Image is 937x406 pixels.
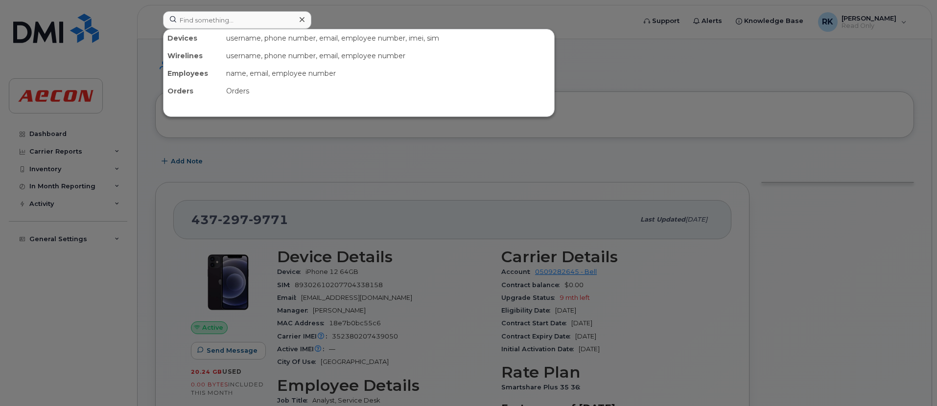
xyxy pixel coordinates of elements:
div: username, phone number, email, employee number [222,47,554,65]
div: Employees [164,65,222,82]
div: Wirelines [164,47,222,65]
div: Orders [222,82,554,100]
div: Orders [164,82,222,100]
div: username, phone number, email, employee number, imei, sim [222,29,554,47]
div: Devices [164,29,222,47]
div: name, email, employee number [222,65,554,82]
